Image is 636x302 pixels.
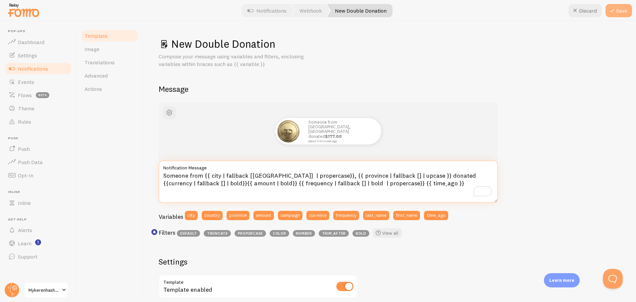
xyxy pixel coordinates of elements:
span: Learn [18,240,31,247]
textarea: To enrich screen reader interactions, please activate Accessibility in Grammarly extension settings [159,160,498,203]
span: Notifications [18,65,48,72]
a: Dashboard [4,35,72,49]
img: fomo-relay-logo-orange.svg [7,2,40,19]
button: country [202,211,223,220]
button: campaign [278,211,302,220]
button: currency [306,211,329,220]
p: Someone from [GEOGRAPHIC_DATA], [GEOGRAPHIC_DATA] donated [308,120,375,143]
a: Rules [4,115,72,128]
a: Events [4,75,72,89]
button: amount [253,211,274,220]
span: truncate [204,230,231,237]
a: Alerts [4,223,72,237]
span: Advanced [84,72,108,79]
span: Dashboard [18,39,44,45]
a: Settings [4,49,72,62]
small: about 4 minutes ago [308,140,373,143]
span: number [293,230,315,237]
label: Notification Message [159,160,498,172]
h3: Filters [159,229,175,236]
div: Learn more [544,273,580,287]
a: Mykerenhashana [24,282,69,298]
span: Support [18,253,37,260]
h1: New Double Donation [159,37,620,51]
span: trim_after [319,230,349,237]
span: Inline [18,200,31,206]
h2: Settings [159,257,357,267]
a: Translations [80,56,138,69]
span: bold [352,230,369,237]
span: Opt-In [18,172,33,179]
a: Advanced [80,69,138,82]
p: Learn more [549,277,574,283]
span: Push [18,146,30,152]
span: Theme [18,105,34,112]
button: province [227,211,249,220]
button: city [185,211,198,220]
span: Push [8,136,72,141]
span: Inline [8,190,72,194]
button: last_name [363,211,389,220]
span: Push Data [18,159,43,165]
a: View all [373,228,402,238]
a: Theme [4,102,72,115]
span: default [177,230,200,237]
iframe: Help Scout Beacon - Open [603,269,623,289]
img: Fomo [277,119,300,143]
p: Compose your message using variables and filters, enclosing variables within braces such as {{ va... [159,53,318,68]
span: color [270,230,289,237]
span: Flows [18,92,32,98]
a: Notifications [4,62,72,75]
span: Actions [84,86,102,92]
h3: Variables [159,213,183,220]
a: Actions [80,82,138,95]
svg: <p>Watch New Feature Tutorials!</p> [35,239,41,245]
span: Translations [84,59,115,66]
span: Pop-ups [8,29,72,33]
span: propercase [235,230,266,237]
a: Push [4,142,72,155]
a: Learn [4,237,72,250]
span: Get Help [8,217,72,222]
span: Template [84,32,108,39]
a: Flows beta [4,89,72,102]
a: Image [80,42,138,56]
strong: 177.00 [328,134,342,139]
span: Rules [18,118,31,125]
button: time_ago [424,211,448,220]
a: Support [4,250,72,263]
a: Push Data [4,155,72,169]
button: first_name [393,211,420,220]
span: Alerts [18,227,32,233]
h2: Message [159,84,620,94]
a: Inline [4,196,72,210]
button: frequency [333,211,359,220]
a: Opt-In [4,169,72,182]
span: Mykerenhashana [28,286,60,294]
strong: $ [325,134,328,139]
a: Template [80,29,138,42]
span: Image [84,46,99,52]
div: Template enabled [159,275,357,299]
span: beta [36,92,49,98]
span: Settings [18,52,37,59]
span: Events [18,79,34,85]
svg: <p>Use filters like | propercase to change CITY to City in your templates</p> [151,229,157,235]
